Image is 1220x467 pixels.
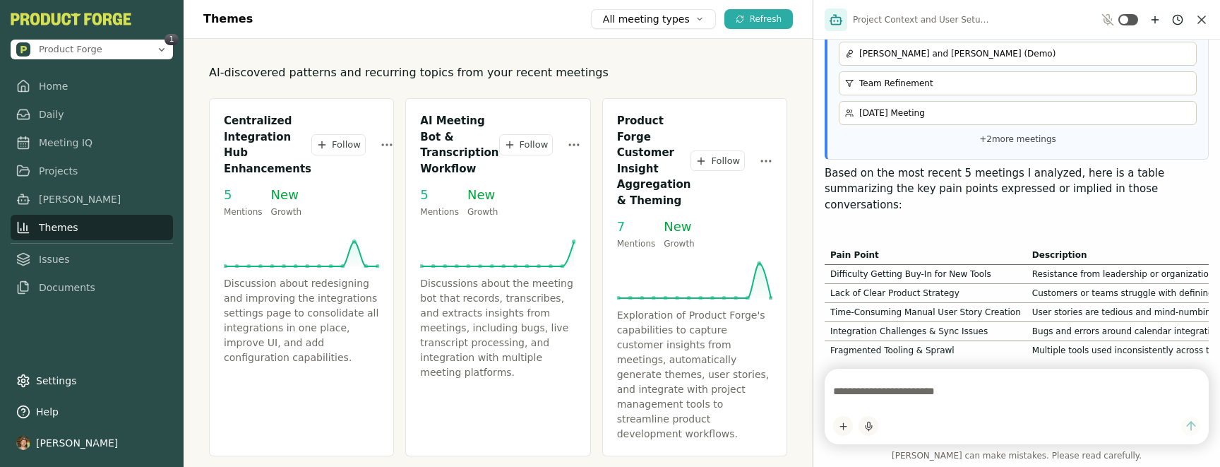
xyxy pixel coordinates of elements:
span: All meeting types [603,12,690,26]
span: 1 [165,34,179,45]
span: 5 [224,185,263,204]
button: New chat [1147,11,1164,28]
button: Follow [499,134,554,155]
button: Help [11,399,173,425]
p: [PERSON_NAME] and [PERSON_NAME] (Demo) [859,48,1190,59]
td: Integration Challenges & Sync Issues [825,322,1027,341]
button: All meeting types [591,9,716,29]
button: Open organization switcher [11,40,173,59]
h3: Product Forge Customer Insight Aggregation & Theming [617,113,691,208]
span: New [664,217,694,236]
span: Mentions [617,239,656,249]
button: PF-Logo [11,13,131,25]
td: Lack of Clear Product Strategy [825,284,1027,303]
p: + 2 more meetings [839,131,1197,148]
td: Time-Consuming Manual User Story Creation [825,303,1027,322]
span: Growth [467,207,498,217]
span: 7 [617,217,656,236]
button: Refresh [724,9,793,29]
a: Home [11,73,173,99]
button: Toggle ambient mode [1118,14,1138,25]
button: Chat history [1169,11,1186,28]
a: Settings [11,368,173,394]
a: [PERSON_NAME] [11,187,173,212]
span: Mentions [420,207,459,217]
a: [PERSON_NAME] and [PERSON_NAME] (Demo) [839,42,1197,66]
button: Close chat [1195,13,1209,27]
span: 5 [420,185,459,204]
p: [DATE] Meeting [859,107,1190,119]
p: Discussions about the meeting bot that records, transcribes, and extracts insights from meetings,... [420,276,575,380]
span: [PERSON_NAME] can make mistakes. Please read carefully. [825,450,1209,461]
a: [DATE] Meeting [839,101,1197,125]
img: Product Forge [11,13,131,25]
p: Team Refinement [859,78,1190,89]
a: Issues [11,247,173,272]
span: Product Forge [39,43,102,56]
span: Project Context and User Setup Planning [853,14,994,25]
button: Start dictation [859,416,878,436]
span: Growth [271,207,301,217]
button: Follow [311,134,366,155]
button: [PERSON_NAME] [11,430,173,456]
span: Follow [332,138,361,152]
a: Daily [11,102,173,127]
span: New [271,185,301,204]
button: Add content to chat [833,416,853,436]
td: Difficulty Getting Buy-In for New Tools [825,265,1027,284]
a: Documents [11,275,173,300]
p: Exploration of Product Forge's capabilities to capture customer insights from meetings, automatic... [617,308,772,442]
img: profile [16,436,30,450]
button: Send message [1181,417,1200,436]
h3: Centralized Integration Hub Enhancements [224,113,311,177]
a: Meeting IQ [11,130,173,155]
th: Pain Point [825,246,1027,265]
img: Product Forge [16,42,30,57]
span: Follow [520,138,549,152]
a: Team Refinement [839,71,1197,95]
span: Growth [664,239,694,249]
h3: AI Meeting Bot & Transcription Workflow [420,113,498,177]
p: Discussion about redesigning and improving the integrations settings page to consolidate all inte... [224,276,379,365]
a: Themes [11,215,173,240]
button: Follow [690,150,745,172]
span: Follow [711,154,740,168]
a: Projects [11,158,173,184]
td: Fragmented Tooling & Sprawl [825,341,1027,360]
p: Based on the most recent 5 meetings I analyzed, here is a table summarizing the key pain points e... [825,165,1209,213]
p: AI-discovered patterns and recurring topics from your recent meetings [209,64,787,81]
span: Mentions [224,207,263,217]
h1: Themes [203,11,253,28]
span: New [467,185,498,204]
